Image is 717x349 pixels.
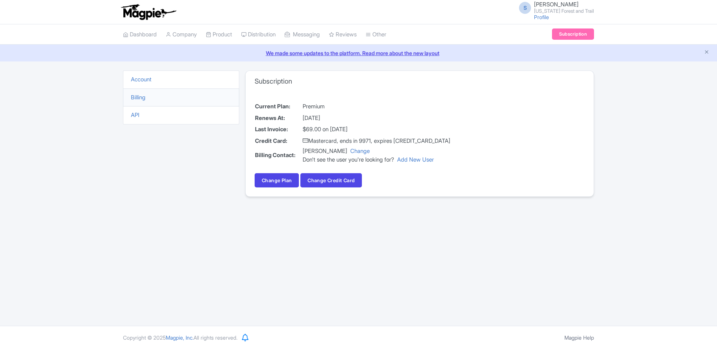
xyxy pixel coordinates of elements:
[302,147,451,164] td: [PERSON_NAME]
[119,4,177,20] img: logo-ab69f6fb50320c5b225c76a69d11143b.png
[255,124,302,135] th: Last Invoice:
[366,24,386,45] a: Other
[514,1,594,13] a: S [PERSON_NAME] [US_STATE] Forest and Trail
[302,135,451,147] td: Mastercard, ends in 9971, expires [CREDIT_CARD_DATA]
[255,135,302,147] th: Credit Card:
[131,76,151,83] a: Account
[329,24,357,45] a: Reviews
[118,334,242,342] div: Copyright © 2025 All rights reserved.
[285,24,320,45] a: Messaging
[704,48,709,57] button: Close announcement
[534,9,594,13] small: [US_STATE] Forest and Trail
[303,156,450,164] div: Don't see the user you're looking for?
[166,334,193,341] span: Magpie, Inc.
[300,173,362,187] button: Change Credit Card
[255,112,302,124] th: Renews At:
[123,24,157,45] a: Dashboard
[552,28,594,40] a: Subscription
[534,1,579,8] span: [PERSON_NAME]
[206,24,232,45] a: Product
[131,111,139,118] a: API
[255,173,299,187] a: Change Plan
[241,24,276,45] a: Distribution
[397,156,434,163] a: Add New User
[519,2,531,14] span: S
[534,14,549,20] a: Profile
[255,147,302,164] th: Billing Contact:
[302,124,451,135] td: $69.00 on [DATE]
[255,101,302,112] th: Current Plan:
[564,334,594,341] a: Magpie Help
[350,147,370,154] a: Change
[166,24,197,45] a: Company
[302,101,451,112] td: Premium
[302,112,451,124] td: [DATE]
[4,49,712,57] a: We made some updates to the platform. Read more about the new layout
[255,77,292,85] h3: Subscription
[131,94,145,101] a: Billing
